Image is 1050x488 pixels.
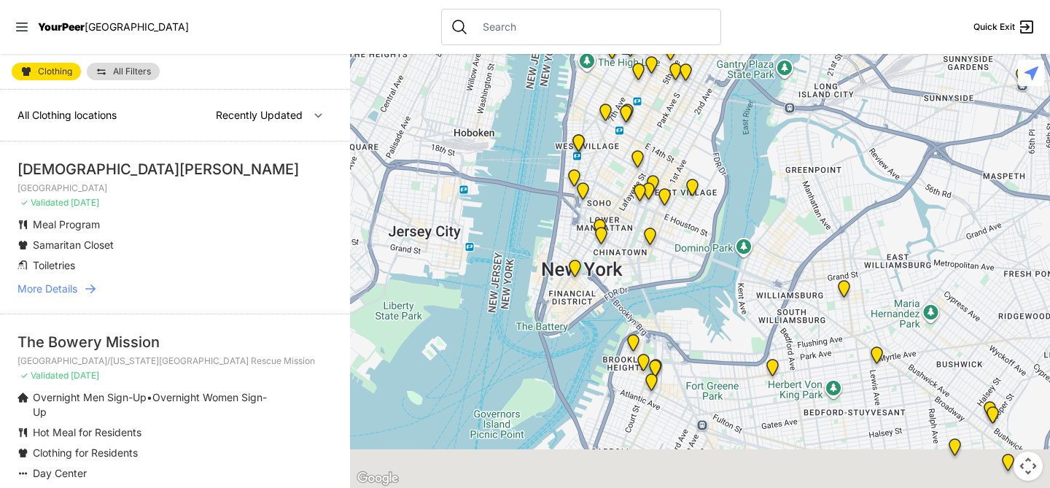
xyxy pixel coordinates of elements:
[646,360,664,383] div: Brooklyn
[642,56,661,80] div: Headquarters
[566,260,584,283] div: Main Office
[33,426,141,438] span: Hot Meal for Residents
[984,406,1002,430] div: Bushwick/North Brooklyn
[999,454,1017,477] div: The Gathering Place Drop-in Center
[33,467,87,479] span: Day Center
[17,355,332,367] p: [GEOGRAPHIC_DATA]/[US_STATE][GEOGRAPHIC_DATA] Rescue Mission
[868,346,886,370] div: Location of CCBQ, Brooklyn
[38,23,189,31] a: YourPeer[GEOGRAPHIC_DATA]
[33,391,147,403] span: Overnight Men Sign-Up
[1013,67,1031,90] div: Woodside Youth Drop-in Center
[621,39,639,63] div: Antonio Olivieri Drop-in Center
[38,67,72,76] span: Clothing
[617,105,635,128] div: Back of the Church
[33,446,138,459] span: Clothing for Residents
[629,150,647,174] div: Harvey Milk High School
[17,182,332,194] p: [GEOGRAPHIC_DATA]
[641,228,659,251] div: Lower East Side Youth Drop-in Center. Yellow doors with grey buzzer on the right
[644,175,662,198] div: Maryhouse
[1014,452,1043,481] button: Map camera controls
[85,20,189,33] span: [GEOGRAPHIC_DATA]
[17,159,332,179] div: [DEMOGRAPHIC_DATA][PERSON_NAME]
[38,20,85,33] span: YourPeer
[474,20,712,34] input: Search
[17,282,77,296] span: More Details
[20,197,69,208] span: ✓ Validated
[71,370,99,381] span: [DATE]
[71,197,99,208] span: [DATE]
[591,219,609,242] div: Tribeca Campus/New York City Rescue Mission
[647,359,665,382] div: Brooklyn
[683,179,701,202] div: Manhattan
[33,218,100,231] span: Meal Program
[574,182,592,206] div: Main Location, SoHo, DYCD Youth Drop-in Center
[618,104,637,127] div: Church of St. Francis Xavier - Front Entrance
[596,104,615,127] div: Church of the Village
[17,109,117,121] span: All Clothing locations
[147,391,152,403] span: •
[17,282,332,296] a: More Details
[634,354,653,377] div: Brooklyn
[639,182,658,206] div: St. Joseph House
[946,438,964,462] div: SuperPantry
[113,67,151,76] span: All Filters
[33,239,114,251] span: Samaritan Closet
[603,42,621,65] div: Chelsea
[666,63,685,86] div: Greater New York City
[677,63,695,87] div: Mainchance Adult Drop-in Center
[17,332,332,352] div: The Bowery Mission
[569,134,588,158] div: Greenwich Village
[981,401,999,425] div: St Thomas Episcopal Church
[973,18,1035,36] a: Quick Exit
[33,259,75,271] span: Toiletries
[20,370,69,381] span: ✓ Validated
[12,63,81,80] a: Clothing
[973,21,1015,33] span: Quick Exit
[354,469,402,488] img: Google
[631,184,649,207] div: Bowery Campus
[592,227,610,250] div: Manhattan Criminal Court
[87,63,160,80] a: All Filters
[629,63,647,86] div: New Location, Headquarters
[354,469,402,488] a: Open this area in Google Maps (opens a new window)
[656,188,674,212] div: University Community Social Services (UCSS)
